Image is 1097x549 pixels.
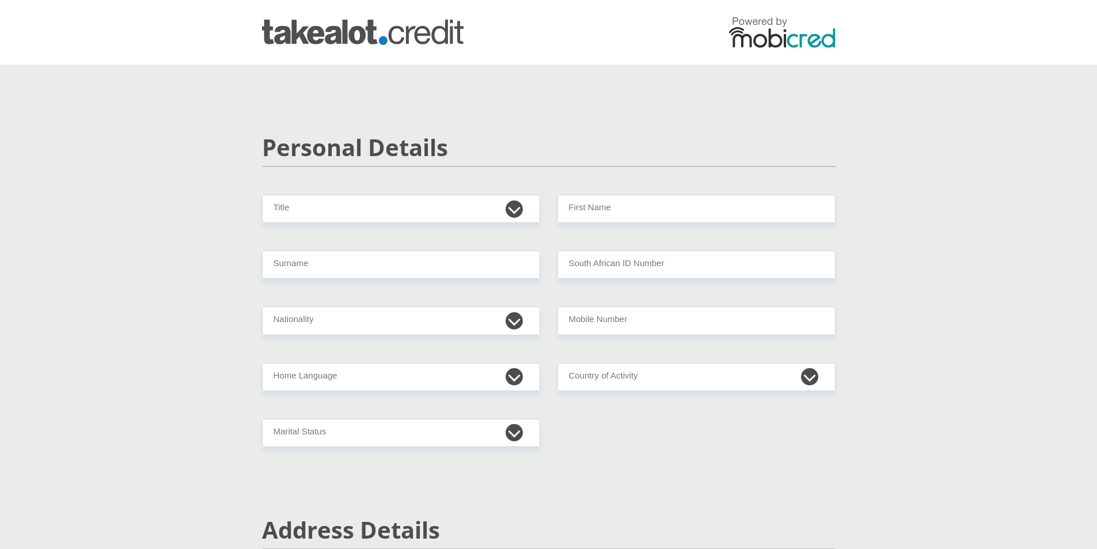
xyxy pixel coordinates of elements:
[557,306,836,335] input: Contact Number
[262,134,836,161] h2: Personal Details
[262,516,836,544] h2: Address Details
[557,195,836,223] input: First Name
[262,251,540,279] input: Surname
[729,17,836,48] img: powered by mobicred logo
[262,20,464,45] img: takealot_credit logo
[557,251,836,279] input: ID Number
